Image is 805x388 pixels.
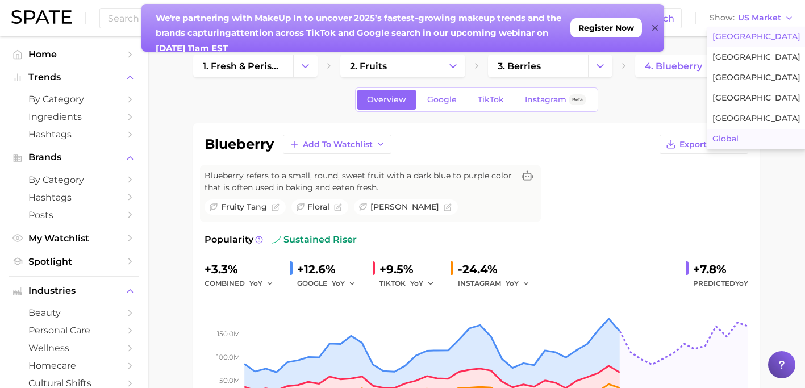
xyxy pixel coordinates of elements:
[249,278,262,288] span: YoY
[370,201,439,213] span: [PERSON_NAME]
[272,203,280,211] button: Flag as miscategorized or irrelevant
[293,55,318,77] button: Change Category
[11,10,72,24] img: SPATE
[379,277,442,290] div: TIKTOK
[427,95,457,105] span: Google
[340,55,440,77] a: 2. fruits
[28,129,119,140] span: Hashtags
[107,9,629,28] input: Search here for a brand, industry, or ingredient
[9,206,139,224] a: Posts
[283,135,391,154] button: Add to Watchlist
[28,307,119,318] span: beauty
[332,278,345,288] span: YoY
[693,277,748,290] span: Predicted
[297,277,364,290] div: GOOGLE
[28,210,119,220] span: Posts
[441,55,465,77] button: Change Category
[9,126,139,143] a: Hashtags
[203,61,283,72] span: 1. fresh & perishable foods
[9,304,139,322] a: beauty
[410,278,423,288] span: YoY
[418,90,466,110] a: Google
[506,278,519,288] span: YoY
[350,61,387,72] span: 2. fruits
[205,170,514,194] span: Blueberry refers to a small, round, sweet fruit with a dark blue to purple color that is often us...
[28,256,119,267] span: Spotlight
[28,94,119,105] span: by Category
[712,73,800,82] span: [GEOGRAPHIC_DATA]
[297,260,364,278] div: +12.6%
[458,260,537,278] div: -24.4%
[272,233,357,247] span: sustained riser
[9,189,139,206] a: Hashtags
[9,282,139,299] button: Industries
[28,111,119,122] span: Ingredients
[9,45,139,63] a: Home
[635,55,735,77] a: 4. blueberry
[660,135,748,154] button: Export Data
[712,32,800,41] span: [GEOGRAPHIC_DATA]
[693,260,748,278] div: +7.8%
[458,277,537,290] div: INSTAGRAM
[9,230,139,247] a: My Watchlist
[28,286,119,296] span: Industries
[367,95,406,105] span: Overview
[249,277,274,290] button: YoY
[712,52,800,62] span: [GEOGRAPHIC_DATA]
[478,95,504,105] span: TikTok
[205,277,281,290] div: combined
[9,69,139,86] button: Trends
[379,260,442,278] div: +9.5%
[645,61,702,72] span: 4. blueberry
[444,203,452,211] button: Flag as miscategorized or irrelevant
[193,55,293,77] a: 1. fresh & perishable foods
[28,233,119,244] span: My Watchlist
[515,90,596,110] a: InstagramBeta
[332,277,356,290] button: YoY
[9,253,139,270] a: Spotlight
[9,357,139,374] a: homecare
[205,233,253,247] span: Popularity
[735,279,748,287] span: YoY
[28,152,119,162] span: Brands
[205,260,281,278] div: +3.3%
[712,93,800,103] span: [GEOGRAPHIC_DATA]
[28,49,119,60] span: Home
[9,108,139,126] a: Ingredients
[205,137,274,151] h1: blueberry
[28,192,119,203] span: Hashtags
[28,325,119,336] span: personal care
[334,203,342,211] button: Flag as miscategorized or irrelevant
[572,95,583,105] span: Beta
[710,15,735,21] span: Show
[303,140,373,149] span: Add to Watchlist
[712,114,800,123] span: [GEOGRAPHIC_DATA]
[588,55,612,77] button: Change Category
[9,171,139,189] a: by Category
[9,149,139,166] button: Brands
[9,322,139,339] a: personal care
[28,360,119,371] span: homecare
[506,277,530,290] button: YoY
[9,90,139,108] a: by Category
[221,201,267,213] span: fruity tang
[738,15,781,21] span: US Market
[707,11,796,26] button: ShowUS Market
[307,201,329,213] span: floral
[468,90,514,110] a: TikTok
[272,235,281,244] img: sustained riser
[712,134,739,144] span: Global
[498,61,541,72] span: 3. berries
[525,95,566,105] span: Instagram
[28,343,119,353] span: wellness
[28,72,119,82] span: Trends
[679,140,729,149] span: Export Data
[9,339,139,357] a: wellness
[28,174,119,185] span: by Category
[357,90,416,110] a: Overview
[488,55,588,77] a: 3. berries
[410,277,435,290] button: YoY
